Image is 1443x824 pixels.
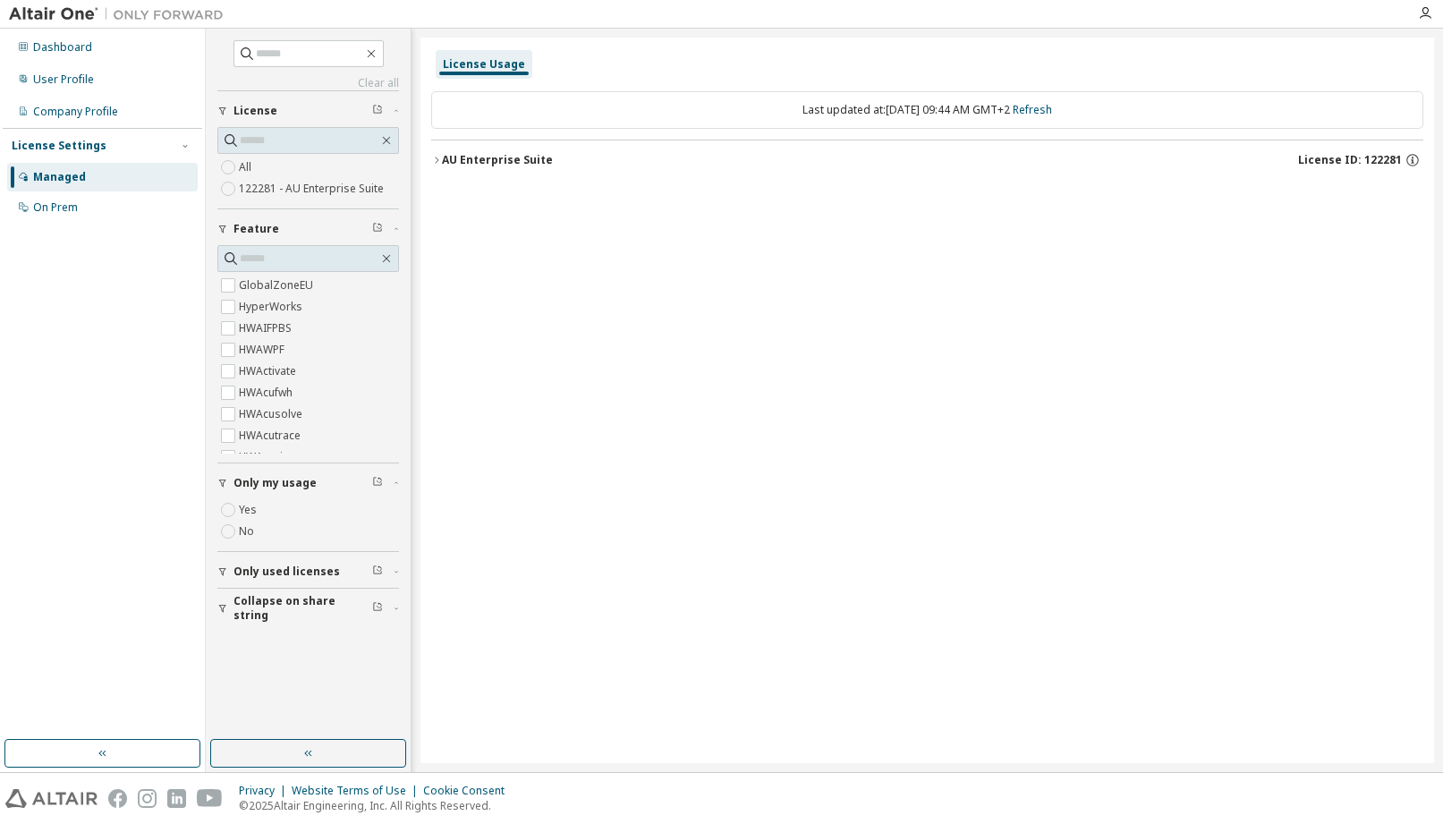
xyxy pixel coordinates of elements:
[443,57,525,72] div: License Usage
[217,589,399,628] button: Collapse on share string
[12,139,106,153] div: License Settings
[233,565,340,579] span: Only used licenses
[217,209,399,249] button: Feature
[239,446,301,468] label: HWAcuview
[239,361,300,382] label: HWActivate
[239,425,304,446] label: HWAcutrace
[33,40,92,55] div: Dashboard
[167,789,186,808] img: linkedin.svg
[33,72,94,87] div: User Profile
[233,476,317,490] span: Only my usage
[239,404,306,425] label: HWAcusolve
[372,222,383,236] span: Clear filter
[239,318,295,339] label: HWAIFPBS
[1013,102,1052,117] a: Refresh
[197,789,223,808] img: youtube.svg
[372,476,383,490] span: Clear filter
[217,463,399,503] button: Only my usage
[33,105,118,119] div: Company Profile
[233,104,277,118] span: License
[9,5,233,23] img: Altair One
[239,157,255,178] label: All
[217,76,399,90] a: Clear all
[239,784,292,798] div: Privacy
[372,565,383,579] span: Clear filter
[138,789,157,808] img: instagram.svg
[33,200,78,215] div: On Prem
[217,91,399,131] button: License
[239,296,306,318] label: HyperWorks
[442,153,553,167] div: AU Enterprise Suite
[372,104,383,118] span: Clear filter
[239,275,317,296] label: GlobalZoneEU
[233,222,279,236] span: Feature
[239,798,515,813] p: © 2025 Altair Engineering, Inc. All Rights Reserved.
[1298,153,1402,167] span: License ID: 122281
[239,521,258,542] label: No
[431,91,1423,129] div: Last updated at: [DATE] 09:44 AM GMT+2
[431,140,1423,180] button: AU Enterprise SuiteLicense ID: 122281
[108,789,127,808] img: facebook.svg
[292,784,423,798] div: Website Terms of Use
[239,178,387,200] label: 122281 - AU Enterprise Suite
[239,339,288,361] label: HWAWPF
[217,552,399,591] button: Only used licenses
[423,784,515,798] div: Cookie Consent
[239,382,296,404] label: HWAcufwh
[372,601,383,616] span: Clear filter
[233,594,372,623] span: Collapse on share string
[5,789,98,808] img: altair_logo.svg
[239,499,260,521] label: Yes
[33,170,86,184] div: Managed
